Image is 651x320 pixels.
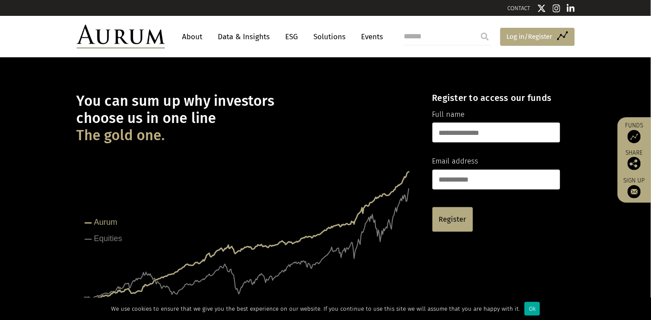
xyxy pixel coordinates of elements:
input: Submit [476,28,494,45]
a: Sign up [622,177,647,198]
span: The gold one. [77,127,165,144]
div: Share [622,150,647,170]
a: Funds [622,122,647,143]
img: Sign up to our newsletter [628,185,641,198]
img: Linkedin icon [567,4,575,13]
a: CONTACT [508,5,531,11]
a: Data & Insights [214,29,275,45]
a: Events [357,29,383,45]
a: Register [432,207,473,232]
span: Log in/Register [507,31,553,42]
h1: You can sum up why investors choose us in one line [77,93,417,144]
a: About [178,29,207,45]
a: Log in/Register [500,28,575,46]
div: Ok [525,302,540,316]
img: Access Funds [628,130,641,143]
a: Solutions [309,29,350,45]
img: Share this post [628,157,641,170]
label: Email address [432,156,479,167]
tspan: Aurum [94,218,117,227]
h4: Register to access our funds [432,93,560,103]
img: Instagram icon [553,4,561,13]
a: ESG [281,29,303,45]
img: Twitter icon [537,4,546,13]
tspan: Equities [94,234,122,243]
img: Aurum [77,25,165,48]
label: Full name [432,109,465,120]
